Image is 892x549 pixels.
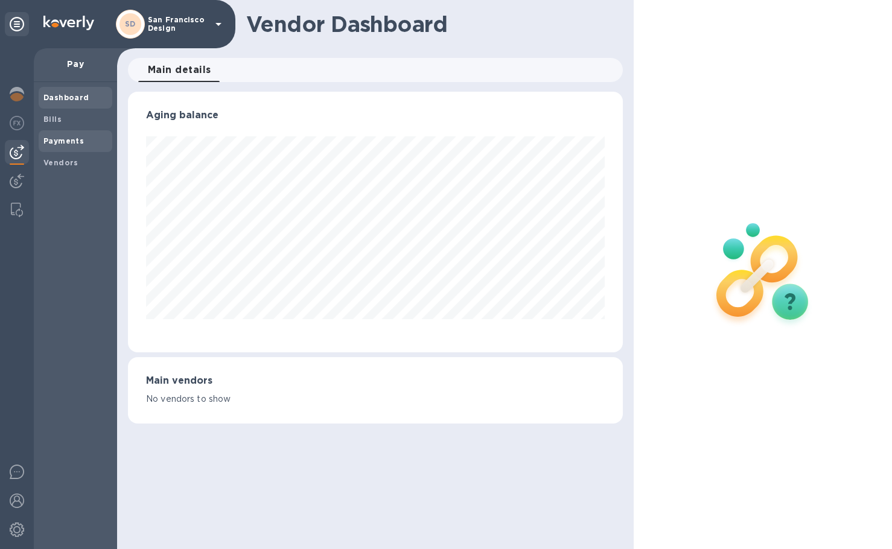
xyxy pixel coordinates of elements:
[43,158,78,167] b: Vendors
[146,393,605,405] p: No vendors to show
[146,375,605,387] h3: Main vendors
[10,116,24,130] img: Foreign exchange
[43,58,107,70] p: Pay
[146,110,605,121] h3: Aging balance
[148,16,208,33] p: San Francisco Design
[125,19,136,28] b: SD
[43,136,84,145] b: Payments
[43,16,94,30] img: Logo
[43,93,89,102] b: Dashboard
[246,11,614,37] h1: Vendor Dashboard
[43,115,62,124] b: Bills
[148,62,211,78] span: Main details
[5,12,29,36] div: Unpin categories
